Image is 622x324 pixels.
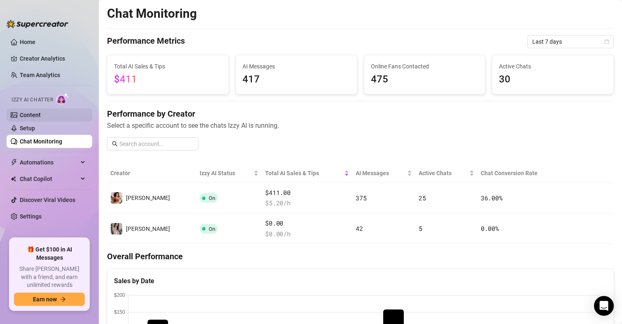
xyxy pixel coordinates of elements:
span: $0.00 [265,218,349,228]
span: Chat Copilot [20,172,78,185]
th: Creator [107,164,196,183]
th: Izzy AI Status [196,164,262,183]
a: Settings [20,213,42,220]
span: Earn now [33,296,57,303]
span: Last 7 days [532,35,609,48]
span: Total AI Sales & Tips [265,169,342,178]
span: 42 [356,224,363,232]
h2: Chat Monitoring [107,6,197,21]
span: 375 [356,194,366,202]
span: [PERSON_NAME] [126,195,170,201]
span: On [209,226,215,232]
span: Active Chats [419,169,468,178]
span: Active Chats [499,62,607,71]
a: Content [20,112,41,118]
a: Discover Viral Videos [20,197,75,203]
span: $ 5.20 /h [265,198,349,208]
h4: Performance by Creator [107,108,614,120]
span: Select a specific account to see the chats Izzy AI is running. [107,120,614,131]
h4: Performance Metrics [107,35,185,48]
a: Team Analytics [20,72,60,78]
span: [PERSON_NAME] [126,225,170,232]
span: 🎁 Get $100 in AI Messages [14,246,85,262]
span: search [112,141,118,147]
span: Share [PERSON_NAME] with a friend, and earn unlimited rewards [14,265,85,289]
span: Automations [20,156,78,169]
img: maki [111,192,122,204]
input: Search account... [119,139,193,148]
button: Earn nowarrow-right [14,293,85,306]
a: Creator Analytics [20,52,86,65]
span: Izzy AI Status [200,169,252,178]
span: 25 [419,194,426,202]
img: Chat Copilot [11,176,16,182]
span: calendar [604,39,609,44]
img: Maki [111,223,122,235]
img: AI Chatter [56,93,69,105]
div: Sales by Date [114,276,607,286]
span: AI Messages [242,62,350,71]
a: Home [20,39,35,45]
span: 417 [242,72,350,87]
th: Chat Conversion Rate [478,164,563,183]
a: Chat Monitoring [20,138,62,145]
span: 5 [419,224,422,232]
span: Total AI Sales & Tips [114,62,222,71]
span: Izzy AI Chatter [12,96,53,104]
span: $ 0.00 /h [265,229,349,239]
h4: Overall Performance [107,251,614,262]
span: 475 [371,72,479,87]
th: Active Chats [415,164,478,183]
span: $411.00 [265,188,349,198]
img: logo-BBDzfeDw.svg [7,20,68,28]
span: thunderbolt [11,159,17,166]
div: Open Intercom Messenger [594,296,614,316]
th: AI Messages [352,164,415,183]
span: 0.00 % [481,224,499,232]
span: arrow-right [60,296,66,302]
span: On [209,195,215,201]
span: 36.00 % [481,194,502,202]
span: 30 [499,72,607,87]
span: $411 [114,73,137,85]
a: Setup [20,125,35,131]
span: Online Fans Contacted [371,62,479,71]
span: AI Messages [356,169,405,178]
th: Total AI Sales & Tips [262,164,352,183]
